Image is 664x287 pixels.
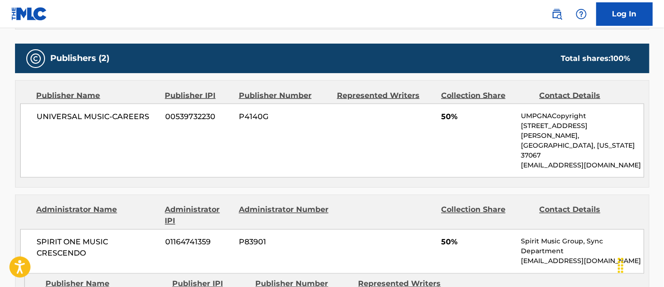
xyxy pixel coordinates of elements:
p: [EMAIL_ADDRESS][DOMAIN_NAME] [521,257,643,266]
div: Collection Share [441,204,532,227]
p: [GEOGRAPHIC_DATA], [US_STATE] 37067 [521,141,643,160]
p: Spirit Music Group, Sync Department [521,237,643,257]
p: [STREET_ADDRESS][PERSON_NAME], [521,121,643,141]
span: 100 % [611,54,631,63]
span: SPIRIT ONE MUSIC CRESCENDO [37,237,159,259]
div: Publisher IPI [165,90,232,101]
div: Contact Details [540,90,631,101]
span: 50% [441,111,514,122]
div: Contact Details [540,204,631,227]
img: Publishers [30,53,41,64]
h5: Publishers (2) [51,53,110,64]
iframe: Chat Widget [617,242,664,287]
span: P4140G [239,111,330,122]
span: 01164741359 [165,237,232,248]
div: Collection Share [441,90,532,101]
a: Log In [596,2,653,26]
img: MLC Logo [11,7,47,21]
a: Public Search [548,5,566,23]
div: Administrator Number [239,204,330,227]
span: P83901 [239,237,330,248]
p: UMPGNACopyright [521,111,643,121]
div: Administrator Name [37,204,158,227]
img: search [551,8,563,20]
span: 50% [441,237,514,248]
span: UNIVERSAL MUSIC-CAREERS [37,111,159,122]
div: Drag [613,251,628,279]
div: Publisher Number [239,90,330,101]
div: Total shares: [561,53,631,64]
div: Publisher Name [37,90,158,101]
div: Help [572,5,591,23]
div: Administrator IPI [165,204,232,227]
img: help [576,8,587,20]
div: Represented Writers [337,90,434,101]
span: 00539732230 [165,111,232,122]
p: [EMAIL_ADDRESS][DOMAIN_NAME] [521,160,643,170]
